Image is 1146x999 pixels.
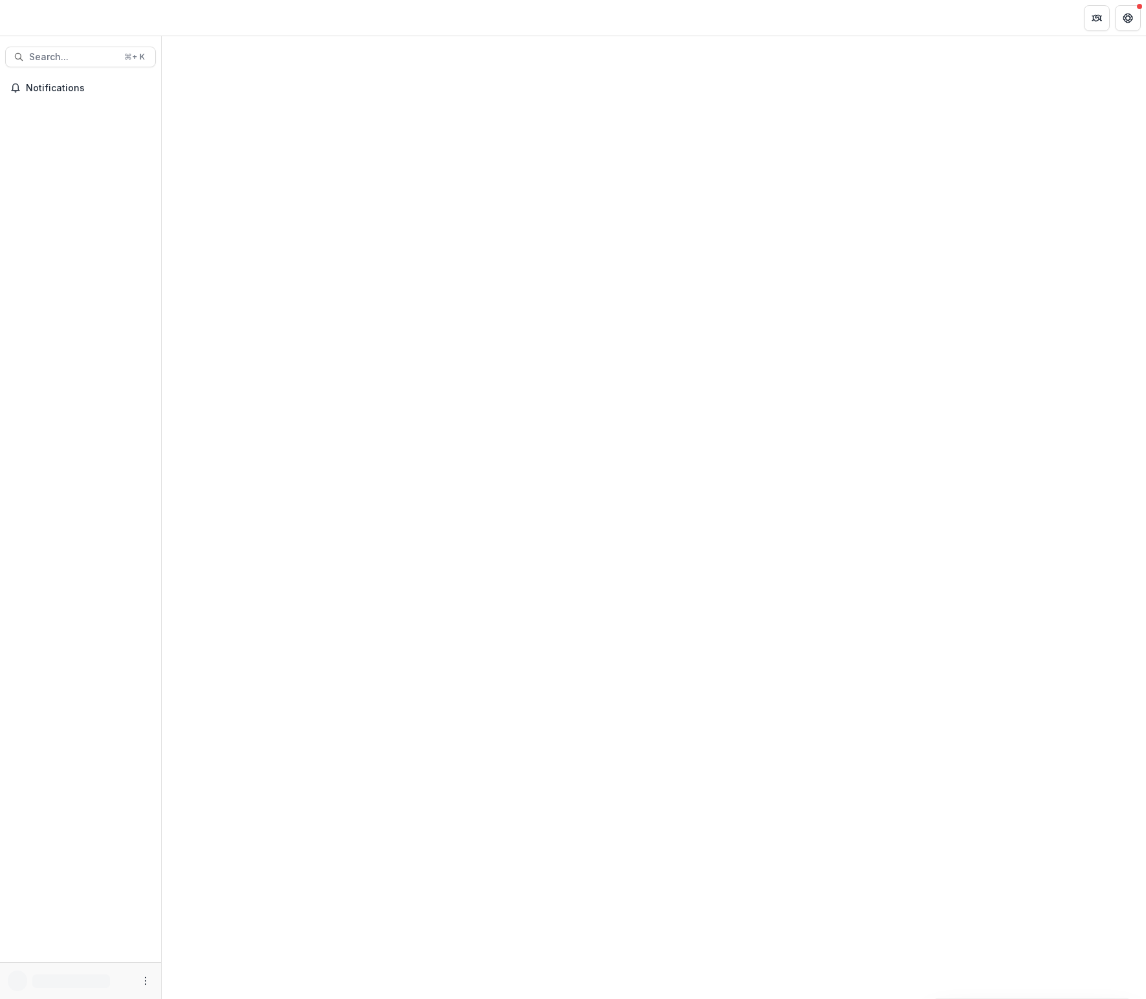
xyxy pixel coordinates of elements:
[5,78,156,98] button: Notifications
[122,50,147,64] div: ⌘ + K
[29,52,116,63] span: Search...
[5,47,156,67] button: Search...
[138,973,153,989] button: More
[1115,5,1141,31] button: Get Help
[1084,5,1110,31] button: Partners
[167,8,222,27] nav: breadcrumb
[26,83,151,94] span: Notifications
